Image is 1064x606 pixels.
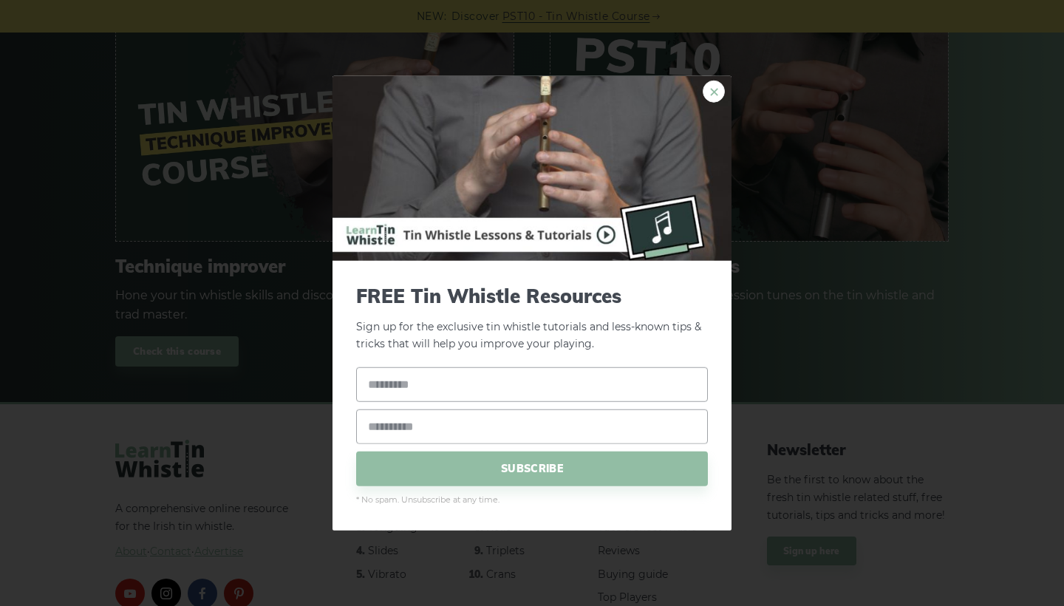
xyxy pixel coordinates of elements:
[356,493,708,506] span: * No spam. Unsubscribe at any time.
[356,451,708,486] span: SUBSCRIBE
[356,285,708,307] span: FREE Tin Whistle Resources
[356,285,708,353] p: Sign up for the exclusive tin whistle tutorials and less-known tips & tricks that will help you i...
[332,76,731,261] img: Tin Whistle Buying Guide Preview
[703,81,725,103] a: ×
